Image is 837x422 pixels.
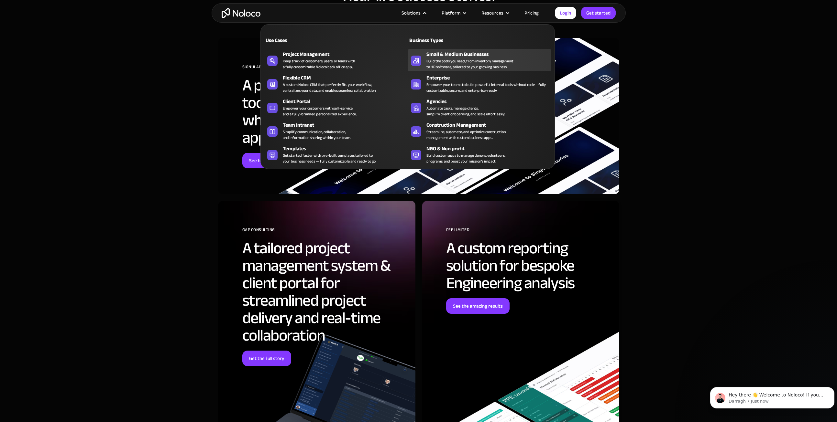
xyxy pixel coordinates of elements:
[393,9,434,17] div: Solutions
[283,74,411,82] div: Flexible CRM
[283,82,376,93] div: A custom Noloco CRM that perfectly fits your workflow, centralizes your data, and enables seamles...
[222,8,260,18] a: home
[408,33,551,47] a: Business Types
[446,298,510,314] a: See the amazing results
[426,58,513,70] div: Build the tools you need, from inventory management to HR software, tailored to your growing busi...
[264,73,408,95] a: Flexible CRMA custom Noloco CRM that perfectly fits your workflow,centralizes your data, and enab...
[242,239,406,344] h2: A tailored project management system & client portal for streamlined project delivery and real-ti...
[426,129,506,141] div: Streamline, automate, and optimize construction management with custom business apps.
[242,225,406,239] div: GAP Consulting
[442,9,460,17] div: Platform
[242,62,406,77] div: SIGNULAR DESIGN
[283,105,357,117] div: Empower your customers with self-service and a fully-branded personalized experience.
[408,120,551,142] a: Construction ManagementStreamline, automate, and optimize constructionmanagement with custom busi...
[408,73,551,95] a: EnterpriseEmpower your teams to build powerful internal tools without code—fully customizable, se...
[260,15,555,169] nav: Solutions
[473,9,516,17] div: Resources
[283,145,411,153] div: Templates
[426,105,505,117] div: Automate tasks, manage clients, simplify client onboarding, and scale effortlessly.
[242,77,406,146] h2: A project management tool for their agency, where clients can approve work
[708,374,837,419] iframe: Intercom notifications message
[283,58,355,70] div: Keep track of customers, users, or leads with a fully customizable Noloco back office app.
[283,129,351,141] div: Simplify communication, collaboration, and information sharing within your team.
[426,145,554,153] div: NGO & Non profit
[408,96,551,118] a: AgenciesAutomate tasks, manage clients,simplify client onboarding, and scale effortlessly.
[242,351,291,366] a: Get the full story
[264,49,408,71] a: Project ManagementKeep track of customers, users, or leads witha fully customizable Noloco back o...
[283,153,376,164] div: Get started faster with pre-built templates tailored to your business needs — fully customizable ...
[408,37,477,44] div: Business Types
[516,9,547,17] a: Pricing
[446,225,610,239] div: PFE Limited
[408,143,551,165] a: NGO & Non profitBuild custom apps to manage donors, volunteers,programs, and boost your mission’s...
[426,121,554,129] div: Construction Management
[264,33,408,47] a: Use Cases
[408,49,551,71] a: Small & Medium BusinessesBuild the tools you need, from inventory managementto HR software, tailo...
[446,239,610,292] h2: A custom reporting solution for bespoke Engineering analysis
[426,82,548,93] div: Empower your teams to build powerful internal tools without code—fully customizable, secure, and ...
[283,98,411,105] div: Client Portal
[426,98,554,105] div: Agencies
[264,96,408,118] a: Client PortalEmpower your customers with self-serviceand a fully-branded personalized experience.
[283,50,411,58] div: Project Management
[481,9,503,17] div: Resources
[434,9,473,17] div: Platform
[426,153,505,164] div: Build custom apps to manage donors, volunteers, programs, and boost your mission’s impact.
[264,143,408,165] a: TemplatesGet started faster with pre-built templates tailored toyour business needs — fully custo...
[283,121,411,129] div: Team Intranet
[581,7,616,19] a: Get started
[264,37,333,44] div: Use Cases
[555,7,576,19] a: Login
[426,74,554,82] div: Enterprise
[242,153,295,168] a: See how they did it
[402,9,421,17] div: Solutions
[264,120,408,142] a: Team IntranetSimplify communication, collaboration,and information sharing within your team.
[426,50,554,58] div: Small & Medium Businesses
